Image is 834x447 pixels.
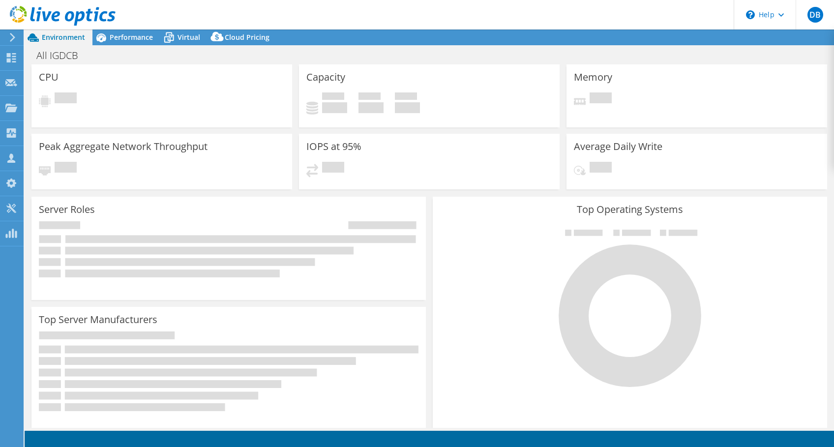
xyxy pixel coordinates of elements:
h4: 0 GiB [395,102,420,113]
span: Performance [110,32,153,42]
span: Pending [55,92,77,106]
h3: Top Server Manufacturers [39,314,157,325]
span: Pending [590,162,612,175]
h3: Capacity [306,72,345,83]
span: Free [358,92,381,102]
span: Environment [42,32,85,42]
h1: All IGDCB [32,50,93,61]
span: Virtual [178,32,200,42]
h4: 0 GiB [322,102,347,113]
h4: 0 GiB [358,102,384,113]
h3: Server Roles [39,204,95,215]
h3: Average Daily Write [574,141,662,152]
span: Used [322,92,344,102]
span: Pending [590,92,612,106]
span: Cloud Pricing [225,32,269,42]
h3: Memory [574,72,612,83]
span: Total [395,92,417,102]
h3: CPU [39,72,59,83]
span: Pending [322,162,344,175]
span: Pending [55,162,77,175]
h3: IOPS at 95% [306,141,361,152]
h3: Peak Aggregate Network Throughput [39,141,208,152]
span: DB [807,7,823,23]
svg: \n [746,10,755,19]
h3: Top Operating Systems [440,204,820,215]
